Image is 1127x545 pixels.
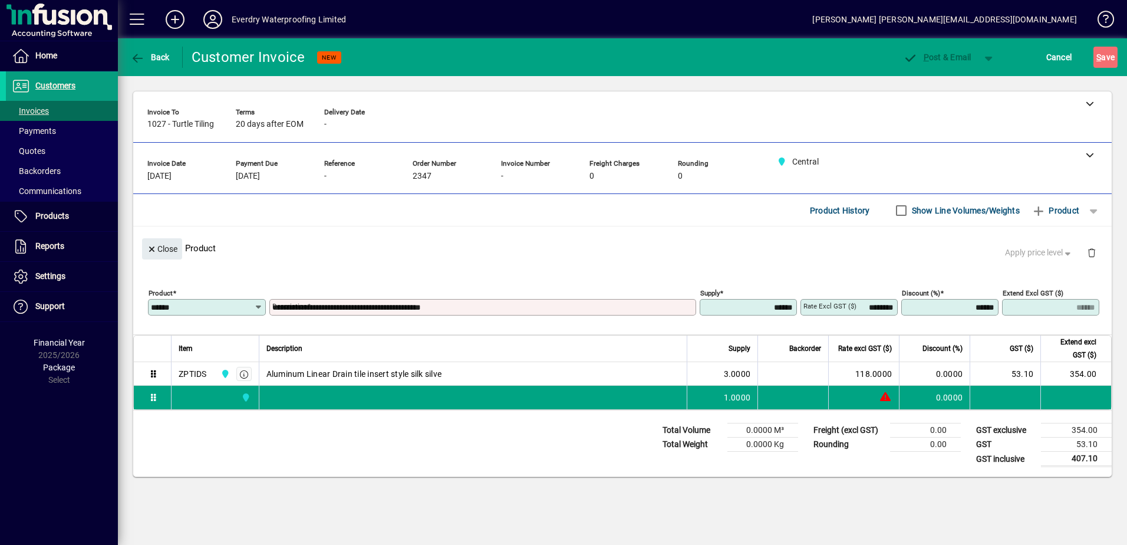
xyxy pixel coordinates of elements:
td: Rounding [808,438,890,452]
a: Communications [6,181,118,201]
span: Rate excl GST ($) [838,342,892,355]
td: Total Volume [657,423,727,438]
a: Invoices [6,101,118,121]
span: Settings [35,271,65,281]
span: Central [218,367,231,380]
span: P [924,52,929,62]
span: Extend excl GST ($) [1048,336,1096,362]
td: 0.00 [890,438,961,452]
span: Invoices [12,106,49,116]
a: Payments [6,121,118,141]
td: 0.0000 [899,362,970,386]
span: 1.0000 [724,392,751,403]
td: 0.0000 M³ [727,423,798,438]
button: Add [156,9,194,30]
button: Close [142,238,182,260]
span: 1027 - Turtle Tiling [147,120,214,129]
td: GST inclusive [970,452,1041,467]
span: Supply [729,342,750,355]
button: Post & Email [897,47,977,68]
td: 53.10 [970,362,1040,386]
a: Settings [6,262,118,291]
span: - [501,172,503,181]
span: 20 days after EOM [236,120,304,129]
button: Profile [194,9,232,30]
span: Customers [35,81,75,90]
span: Backorder [789,342,821,355]
a: Quotes [6,141,118,161]
span: Support [35,301,65,311]
a: Home [6,41,118,71]
span: Backorders [12,166,61,176]
div: 118.0000 [836,368,892,380]
mat-label: Discount (%) [902,289,940,297]
a: Support [6,292,118,321]
div: Product [133,226,1112,270]
span: 2347 [413,172,431,181]
td: 0.0000 [899,386,970,409]
span: Back [130,52,170,62]
span: 0 [589,172,594,181]
a: Reports [6,232,118,261]
td: Total Weight [657,438,727,452]
a: Backorders [6,161,118,181]
mat-label: Product [149,289,173,297]
td: 354.00 [1041,423,1112,438]
app-page-header-button: Delete [1077,247,1106,258]
mat-label: Description [272,302,307,310]
span: Description [266,342,302,355]
span: Close [147,239,177,259]
span: NEW [322,54,337,61]
mat-label: Supply [700,289,720,297]
span: [DATE] [236,172,260,181]
span: Financial Year [34,338,85,347]
button: Product History [805,200,875,221]
div: [PERSON_NAME] [PERSON_NAME][EMAIL_ADDRESS][DOMAIN_NAME] [812,10,1077,29]
span: Item [179,342,193,355]
span: Central [238,391,252,404]
span: - [324,120,327,129]
span: Reports [35,241,64,251]
span: [DATE] [147,172,172,181]
app-page-header-button: Close [139,243,185,254]
mat-label: Extend excl GST ($) [1003,289,1063,297]
button: Back [127,47,173,68]
button: Cancel [1043,47,1075,68]
span: Home [35,51,57,60]
button: Apply price level [1000,242,1078,264]
a: Products [6,202,118,231]
span: S [1096,52,1101,62]
td: GST exclusive [970,423,1041,438]
span: GST ($) [1010,342,1033,355]
td: Freight (excl GST) [808,423,890,438]
span: Product History [810,201,870,220]
app-page-header-button: Back [118,47,183,68]
span: 3.0000 [724,368,751,380]
span: - [324,172,327,181]
span: Discount (%) [922,342,963,355]
div: ZPTIDS [179,368,207,380]
a: Knowledge Base [1089,2,1112,41]
span: Products [35,211,69,221]
td: 0.0000 Kg [727,438,798,452]
button: Delete [1077,238,1106,267]
span: 0 [678,172,683,181]
div: Customer Invoice [192,48,305,67]
td: GST [970,438,1041,452]
span: Payments [12,126,56,136]
span: ost & Email [903,52,971,62]
span: Communications [12,186,81,196]
span: Package [43,363,75,372]
span: Aluminum Linear Drain tile insert style silk silve [266,368,442,380]
mat-label: Rate excl GST ($) [803,302,856,310]
span: Apply price level [1005,247,1073,259]
td: 407.10 [1041,452,1112,467]
td: 354.00 [1040,362,1111,386]
td: 53.10 [1041,438,1112,452]
span: ave [1096,48,1115,67]
span: Quotes [12,146,45,156]
button: Save [1093,47,1118,68]
td: 0.00 [890,423,961,438]
div: Everdry Waterproofing Limited [232,10,346,29]
span: Cancel [1046,48,1072,67]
